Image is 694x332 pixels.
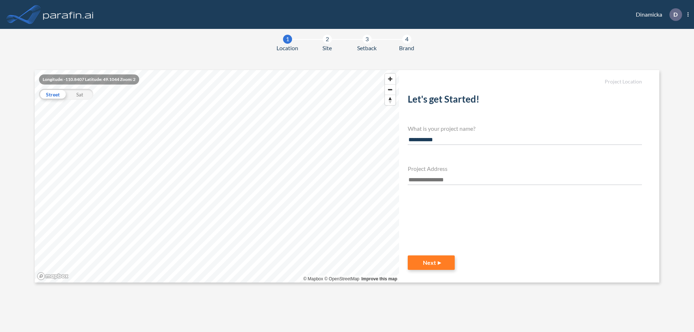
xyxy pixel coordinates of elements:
canvas: Map [35,70,399,283]
h4: Project Address [408,165,642,172]
div: Sat [66,89,93,100]
a: Mapbox homepage [37,272,69,280]
h4: What is your project name? [408,125,642,132]
div: 3 [363,35,372,44]
a: OpenStreetMap [324,276,359,281]
div: 2 [323,35,332,44]
a: Mapbox [303,276,323,281]
span: Location [277,44,298,52]
h5: Project Location [408,79,642,85]
p: D [673,11,678,18]
img: logo [42,7,95,22]
span: Setback [357,44,377,52]
button: Reset bearing to north [385,95,395,105]
button: Zoom in [385,74,395,84]
span: Zoom out [385,85,395,95]
span: Brand [399,44,414,52]
a: Improve this map [361,276,397,281]
div: 1 [283,35,292,44]
h2: Let's get Started! [408,94,642,108]
span: Site [322,44,332,52]
button: Zoom out [385,84,395,95]
button: Next [408,255,455,270]
div: Dinamicka [625,8,689,21]
div: 4 [402,35,411,44]
div: Street [39,89,66,100]
div: Longitude: -110.8407 Latitude: 49.1044 Zoom: 2 [39,74,139,85]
